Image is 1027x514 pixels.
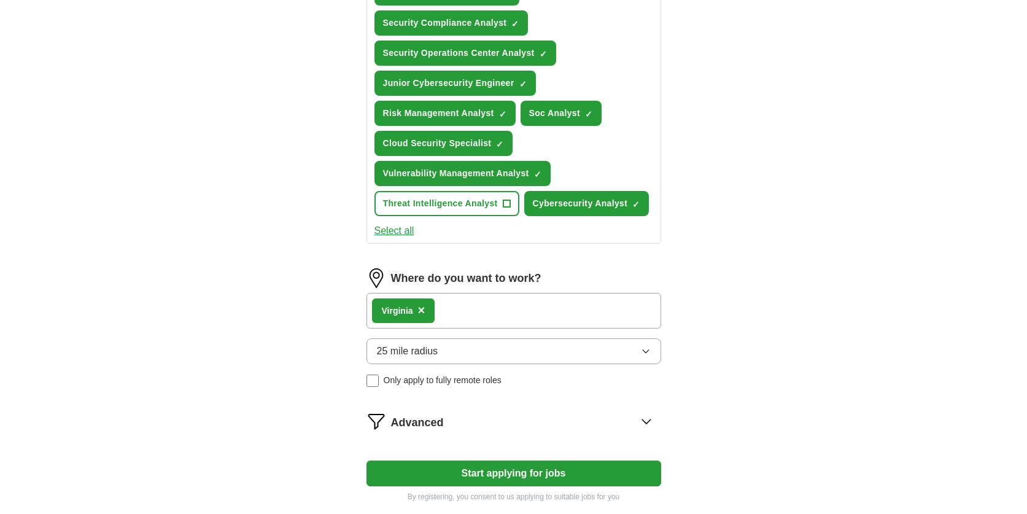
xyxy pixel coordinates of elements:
button: Select all [374,224,414,238]
button: Security Compliance Analyst✓ [374,10,529,36]
span: ✓ [585,109,592,119]
span: ✓ [540,49,547,59]
span: Advanced [391,415,444,431]
button: Threat Intelligence Analyst [374,191,519,216]
img: filter [366,411,386,431]
span: ✓ [499,109,506,119]
strong: Virg [382,306,398,316]
button: Cybersecurity Analyst✓ [524,191,649,216]
p: By registering, you consent to us applying to suitable jobs for you [366,491,661,502]
span: ✓ [496,139,503,149]
button: Start applying for jobs [366,461,661,486]
span: × [418,303,425,317]
span: Junior Cybersecurity Engineer [383,77,514,90]
button: Soc Analyst✓ [521,101,602,126]
span: Soc Analyst [529,107,580,120]
span: Vulnerability Management Analyst [383,167,529,180]
span: ✓ [511,19,519,29]
button: Vulnerability Management Analyst✓ [374,161,551,186]
div: inia [382,305,413,317]
span: Only apply to fully remote roles [384,374,502,387]
span: Security Operations Center Analyst [383,47,535,60]
img: location.png [366,268,386,288]
span: 25 mile radius [377,344,438,359]
input: Only apply to fully remote roles [366,375,379,387]
span: ✓ [519,79,527,89]
button: Cloud Security Specialist✓ [374,131,513,156]
span: Security Compliance Analyst [383,17,507,29]
button: × [418,302,425,320]
button: Risk Management Analyst✓ [374,101,516,126]
button: Security Operations Center Analyst✓ [374,41,556,66]
span: ✓ [534,169,541,179]
span: ✓ [632,200,640,209]
span: Cloud Security Specialist [383,137,492,150]
button: 25 mile radius [366,338,661,364]
span: Threat Intelligence Analyst [383,197,498,210]
span: Risk Management Analyst [383,107,494,120]
button: Junior Cybersecurity Engineer✓ [374,71,536,96]
span: Cybersecurity Analyst [533,197,628,210]
label: Where do you want to work? [391,270,541,287]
